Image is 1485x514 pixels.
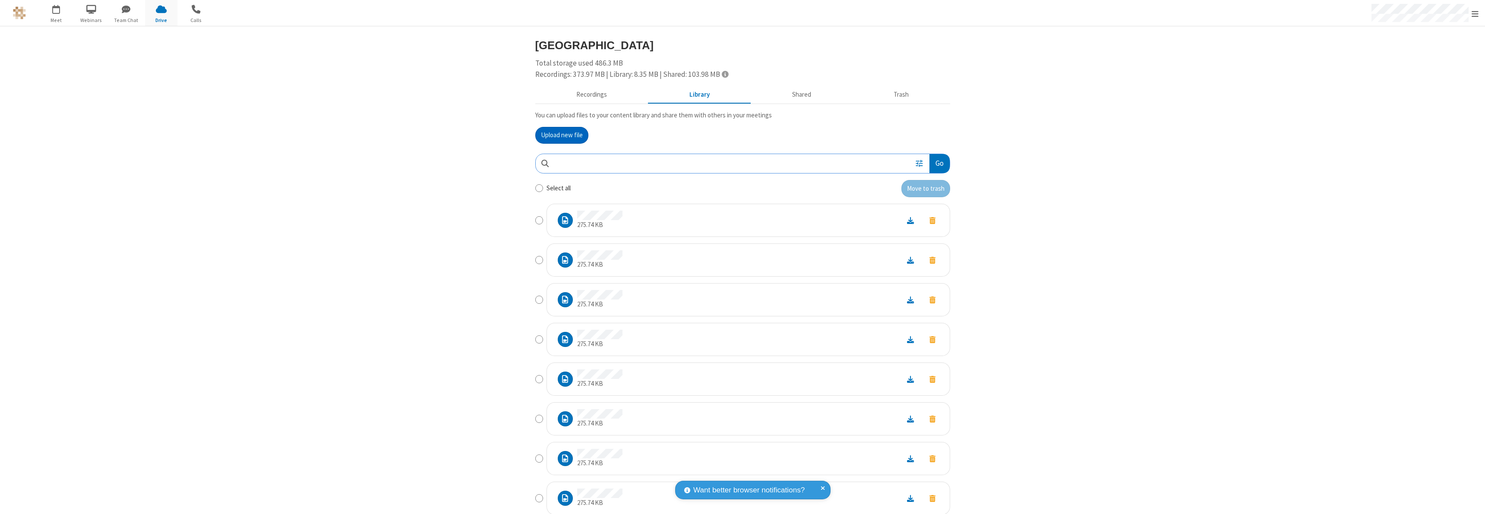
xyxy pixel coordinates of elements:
a: Download file [899,374,922,384]
button: Recorded meetings [535,87,648,103]
button: Move to trash [922,373,943,385]
button: Move to trash [922,492,943,504]
p: 275.74 KB [577,419,622,429]
button: Upload new file [535,127,588,144]
p: 275.74 KB [577,379,622,389]
a: Download file [899,255,922,265]
button: Go [929,154,949,173]
p: 275.74 KB [577,300,622,309]
img: QA Selenium DO NOT DELETE OR CHANGE [13,6,26,19]
p: 275.74 KB [577,458,622,468]
p: 275.74 KB [577,498,622,508]
a: Download file [899,454,922,464]
button: Content library [648,87,751,103]
div: Total storage used 486.3 MB [535,58,950,80]
button: Trash [853,87,950,103]
p: 275.74 KB [577,339,622,349]
a: Download file [899,334,922,344]
button: Move to trash [922,413,943,425]
a: Download file [899,215,922,225]
a: Download file [899,295,922,305]
span: Totals displayed include files that have been moved to the trash. [722,70,728,78]
p: You can upload files to your content library and share them with others in your meetings [535,110,950,120]
p: 275.74 KB [577,260,622,270]
a: Download file [899,493,922,503]
span: Calls [180,16,212,24]
span: Want better browser notifications? [693,485,805,496]
a: Download file [899,414,922,424]
button: Move to trash [922,453,943,464]
span: Drive [145,16,177,24]
button: Move to trash [922,214,943,226]
button: Move to trash [901,180,950,197]
p: 275.74 KB [577,220,622,230]
h3: [GEOGRAPHIC_DATA] [535,39,950,51]
button: Move to trash [922,294,943,306]
span: Team Chat [110,16,142,24]
div: Recordings: 373.97 MB | Library: 8.35 MB | Shared: 103.98 MB [535,69,950,80]
button: Move to trash [922,334,943,345]
span: Webinars [75,16,107,24]
span: Meet [40,16,73,24]
button: Move to trash [922,254,943,266]
label: Select all [547,183,571,193]
button: Shared during meetings [751,87,853,103]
